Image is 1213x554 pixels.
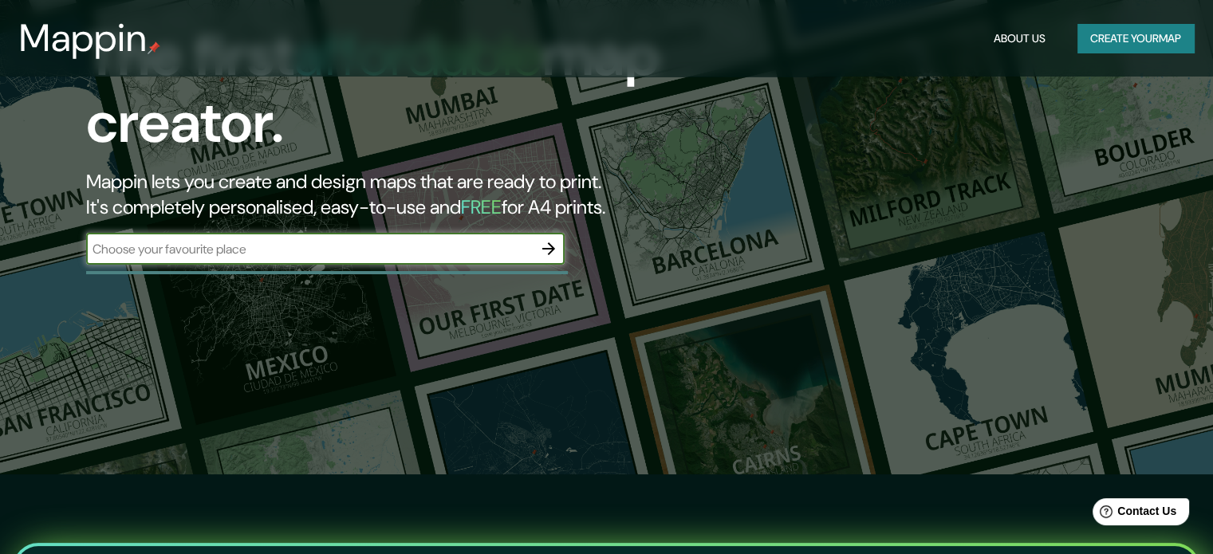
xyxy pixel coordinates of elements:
[1077,24,1194,53] button: Create yourmap
[86,22,693,169] h1: The first map creator.
[86,169,693,220] h2: Mappin lets you create and design maps that are ready to print. It's completely personalised, eas...
[19,16,148,61] h3: Mappin
[1071,492,1195,536] iframe: Help widget launcher
[461,194,502,219] h5: FREE
[148,41,160,54] img: mappin-pin
[86,240,533,258] input: Choose your favourite place
[987,24,1052,53] button: About Us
